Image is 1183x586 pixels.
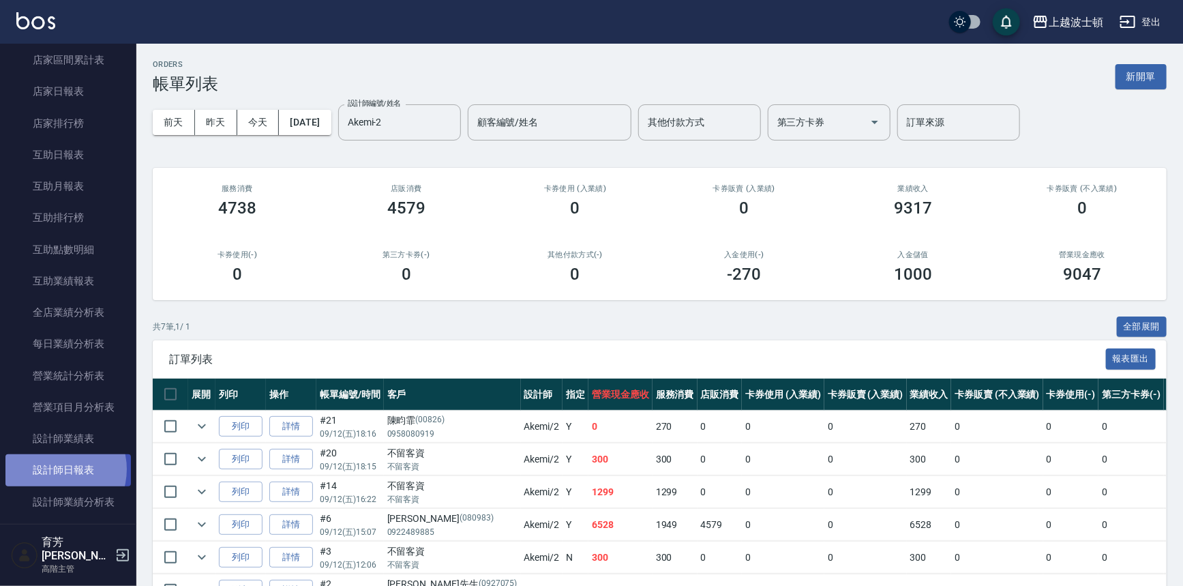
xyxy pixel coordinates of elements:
p: 09/12 (五) 16:22 [320,493,380,506]
th: 客戶 [384,379,521,411]
td: 300 [907,542,952,574]
h3: 9317 [894,199,932,218]
a: 互助日報表 [5,139,131,171]
h2: 入金儲值 [845,250,981,259]
a: 詳情 [269,514,313,536]
td: 0 [742,509,824,541]
td: 0 [951,542,1043,574]
td: 0 [951,476,1043,508]
th: 第三方卡券(-) [1098,379,1164,411]
p: (080983) [460,512,494,526]
button: expand row [192,547,212,568]
h2: 卡券販賣 (入業績) [676,184,812,193]
td: 0 [698,443,743,475]
td: 300 [588,542,653,574]
h2: ORDERS [153,60,218,69]
a: 詳情 [269,449,313,470]
td: 0 [1098,443,1164,475]
a: 設計師業績分析表 [5,486,131,518]
td: Akemi /2 [521,411,563,443]
td: Y [563,443,588,475]
div: [PERSON_NAME] [387,512,518,526]
a: 營業統計分析表 [5,360,131,392]
a: 設計師日報表 [5,454,131,486]
td: 0 [698,411,743,443]
button: save [993,8,1020,35]
a: 互助排行榜 [5,202,131,233]
th: 展開 [188,379,215,411]
p: 不留客資 [387,493,518,506]
a: 店家區間累計表 [5,44,131,76]
a: 店家排行榜 [5,108,131,139]
th: 指定 [563,379,588,411]
button: expand row [192,416,212,437]
h3: 4738 [218,199,256,218]
td: 0 [588,411,653,443]
p: 0922489885 [387,526,518,538]
a: 全店業績分析表 [5,297,131,328]
th: 操作 [266,379,316,411]
h2: 業績收入 [845,184,981,193]
button: 列印 [219,449,263,470]
td: 0 [951,443,1043,475]
td: 300 [907,443,952,475]
a: 店家日報表 [5,76,131,107]
td: Y [563,476,588,508]
h2: 營業現金應收 [1014,250,1150,259]
td: 6528 [588,509,653,541]
a: 報表匯出 [1106,352,1156,365]
button: 報表匯出 [1106,349,1156,370]
label: 設計師編號/姓名 [348,98,401,108]
td: #21 [316,411,384,443]
td: #20 [316,443,384,475]
button: 登出 [1114,10,1167,35]
h3: 4579 [387,199,425,218]
td: 0 [824,411,907,443]
button: 新開單 [1115,64,1167,89]
h3: 帳單列表 [153,74,218,93]
th: 帳單編號/時間 [316,379,384,411]
a: 設計師業績月報表 [5,518,131,549]
td: 300 [653,443,698,475]
img: Person [11,542,38,569]
button: 全部展開 [1117,317,1167,338]
a: 每日業績分析表 [5,328,131,360]
button: 前天 [153,110,195,135]
td: 300 [653,542,698,574]
td: 4579 [698,509,743,541]
td: 270 [907,411,952,443]
div: 不留客資 [387,446,518,460]
td: 0 [824,443,907,475]
h3: 0 [571,199,580,218]
td: 0 [698,542,743,574]
th: 設計師 [521,379,563,411]
p: 09/12 (五) 15:07 [320,526,380,538]
td: #3 [316,542,384,574]
div: 陳畇霏 [387,413,518,428]
h3: -270 [728,265,762,284]
h2: 入金使用(-) [676,250,812,259]
p: 09/12 (五) 18:16 [320,428,380,440]
h3: 0 [571,265,580,284]
td: 0 [698,476,743,508]
a: 詳情 [269,416,313,437]
td: 0 [1043,542,1099,574]
button: [DATE] [279,110,331,135]
td: 0 [824,542,907,574]
p: 09/12 (五) 12:06 [320,559,380,571]
td: 0 [742,443,824,475]
td: 1949 [653,509,698,541]
th: 卡券販賣 (不入業績) [951,379,1043,411]
td: 0 [742,476,824,508]
h3: 9047 [1063,265,1101,284]
td: Akemi /2 [521,476,563,508]
td: 1299 [653,476,698,508]
p: 不留客資 [387,559,518,571]
div: 上越波士頓 [1049,14,1103,31]
span: 訂單列表 [169,353,1106,366]
td: 0 [1098,509,1164,541]
th: 營業現金應收 [588,379,653,411]
td: 0 [1043,509,1099,541]
button: expand row [192,449,212,469]
td: 0 [1043,443,1099,475]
